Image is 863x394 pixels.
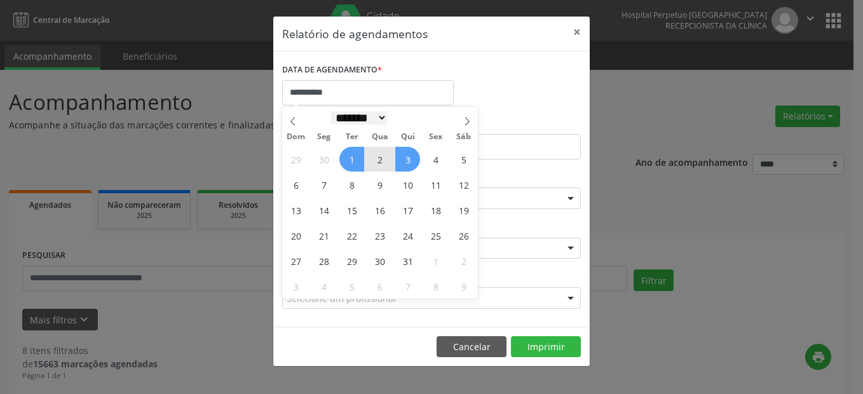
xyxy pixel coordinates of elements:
span: Julho 24, 2025 [395,223,420,248]
span: Agosto 2, 2025 [451,248,476,273]
span: Julho 6, 2025 [283,172,308,197]
span: Julho 20, 2025 [283,223,308,248]
button: Imprimir [511,336,581,358]
span: Julho 22, 2025 [339,223,364,248]
span: Agosto 9, 2025 [451,274,476,299]
span: Agosto 1, 2025 [423,248,448,273]
span: Julho 16, 2025 [367,198,392,222]
span: Julho 27, 2025 [283,248,308,273]
span: Dom [282,133,310,141]
span: Agosto 6, 2025 [367,274,392,299]
span: Julho 15, 2025 [339,198,364,222]
span: Julho 28, 2025 [311,248,336,273]
span: Agosto 4, 2025 [311,274,336,299]
span: Selecione um profissional [287,292,396,305]
span: Qui [394,133,422,141]
span: Agosto 5, 2025 [339,274,364,299]
span: Julho 7, 2025 [311,172,336,197]
span: Junho 30, 2025 [311,147,336,172]
label: ATÉ [435,114,581,134]
span: Julho 3, 2025 [395,147,420,172]
button: Close [564,17,590,48]
span: Julho 10, 2025 [395,172,420,197]
span: Ter [338,133,366,141]
span: Julho 11, 2025 [423,172,448,197]
span: Julho 29, 2025 [339,248,364,273]
span: Julho 26, 2025 [451,223,476,248]
span: Julho 9, 2025 [367,172,392,197]
span: Julho 1, 2025 [339,147,364,172]
span: Agosto 3, 2025 [283,274,308,299]
span: Julho 14, 2025 [311,198,336,222]
span: Julho 18, 2025 [423,198,448,222]
span: Agosto 7, 2025 [395,274,420,299]
input: Year [387,111,429,125]
span: Junho 29, 2025 [283,147,308,172]
span: Julho 23, 2025 [367,223,392,248]
span: Julho 8, 2025 [339,172,364,197]
span: Julho 19, 2025 [451,198,476,222]
span: Julho 12, 2025 [451,172,476,197]
span: Sex [422,133,450,141]
label: DATA DE AGENDAMENTO [282,60,382,80]
span: Julho 2, 2025 [367,147,392,172]
span: Julho 25, 2025 [423,223,448,248]
h5: Relatório de agendamentos [282,25,428,42]
span: Julho 4, 2025 [423,147,448,172]
span: Julho 17, 2025 [395,198,420,222]
span: Julho 21, 2025 [311,223,336,248]
span: Julho 13, 2025 [283,198,308,222]
span: Qua [366,133,394,141]
span: Julho 31, 2025 [395,248,420,273]
span: Sáb [450,133,478,141]
button: Cancelar [437,336,506,358]
select: Month [331,111,387,125]
span: Julho 30, 2025 [367,248,392,273]
span: Seg [310,133,338,141]
span: Julho 5, 2025 [451,147,476,172]
span: Agosto 8, 2025 [423,274,448,299]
